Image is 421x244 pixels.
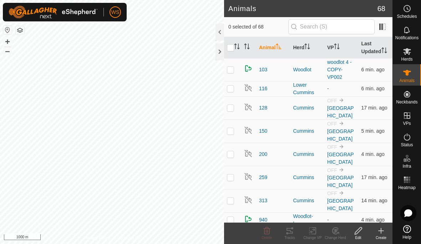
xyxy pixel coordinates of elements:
span: Aug 18, 2025 at 5:12 PM [361,217,385,223]
div: Lower Cummins [293,81,322,96]
div: Woodlot-home [293,213,322,228]
div: Tracks [278,235,301,240]
span: Aug 18, 2025 at 5:02 PM [361,198,387,203]
img: returning off [244,126,253,134]
input: Search (S) [288,19,375,34]
span: OFF [327,167,337,173]
div: Edit [347,235,370,240]
span: Herds [401,57,412,61]
div: Woodlot [293,66,322,73]
span: Aug 18, 2025 at 5:10 PM [361,86,385,91]
span: Schedules [397,14,417,19]
span: Infra [402,164,411,168]
span: 68 [377,3,385,14]
div: Change VP [301,235,324,240]
img: returning off [244,195,253,204]
app-display-virtual-paddock-transition: - [327,217,329,223]
span: Delete [262,236,272,240]
app-display-virtual-paddock-transition: - [327,86,329,91]
a: [GEOGRAPHIC_DATA] [327,198,354,211]
span: Aug 18, 2025 at 4:58 PM [361,105,387,111]
th: Animal [256,37,290,59]
span: Aug 18, 2025 at 5:10 PM [361,128,385,134]
span: Animals [399,78,415,83]
div: Cummins [293,197,322,204]
a: Contact Us [119,235,140,241]
div: Create [370,235,392,240]
button: + [3,37,12,46]
img: returning off [244,83,253,92]
span: Heatmap [398,185,416,190]
span: Aug 18, 2025 at 4:58 PM [361,174,387,180]
img: to [339,97,344,103]
button: – [3,47,12,55]
span: Status [401,143,413,147]
a: [GEOGRAPHIC_DATA] [327,175,354,188]
div: Cummins [293,104,322,112]
div: Cummins [293,174,322,181]
th: VP [324,37,359,59]
span: 150 [259,127,267,135]
span: VPs [403,121,411,126]
span: 259 [259,174,267,181]
button: Map Layers [16,26,24,35]
span: 128 [259,104,267,112]
img: returning on [244,215,253,223]
a: [GEOGRAPHIC_DATA] [327,152,354,165]
span: 200 [259,151,267,158]
div: Cummins [293,127,322,135]
a: [GEOGRAPHIC_DATA] [327,105,354,118]
h2: Animals [228,4,377,13]
span: 0 selected of 68 [228,23,288,31]
span: 116 [259,85,267,92]
span: WS [111,9,120,16]
span: Aug 18, 2025 at 5:11 PM [361,151,385,157]
img: to [339,121,344,126]
span: Neckbands [396,100,417,104]
span: OFF [327,121,337,127]
span: OFF [327,98,337,103]
p-sorticon: Activate to sort [244,45,250,50]
a: woodlot 4 - COPY-VP002 [327,59,351,80]
span: 103 [259,66,267,73]
th: Last Updated [359,37,393,59]
div: Cummins [293,151,322,158]
p-sorticon: Activate to sort [276,45,281,50]
span: Aug 18, 2025 at 5:09 PM [361,67,385,72]
img: returning on [244,64,253,73]
button: Reset Map [3,26,12,34]
span: OFF [327,144,337,150]
p-sorticon: Activate to sort [234,45,240,50]
div: Change Herd [324,235,347,240]
span: 313 [259,197,267,204]
a: Privacy Policy [84,235,111,241]
span: OFF [327,190,337,196]
img: to [339,144,344,149]
img: Gallagher Logo [9,6,98,19]
p-sorticon: Activate to sort [381,49,387,54]
th: Herd [290,37,325,59]
span: Notifications [395,36,419,40]
p-sorticon: Activate to sort [304,45,310,50]
img: to [339,167,344,173]
img: returning off [244,172,253,181]
img: returning off [244,149,253,158]
img: to [339,190,344,196]
span: 940 [259,216,267,224]
img: returning off [244,103,253,111]
span: Help [402,235,411,239]
p-sorticon: Activate to sort [334,45,340,50]
a: [GEOGRAPHIC_DATA] [327,128,354,142]
a: Help [393,222,421,242]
